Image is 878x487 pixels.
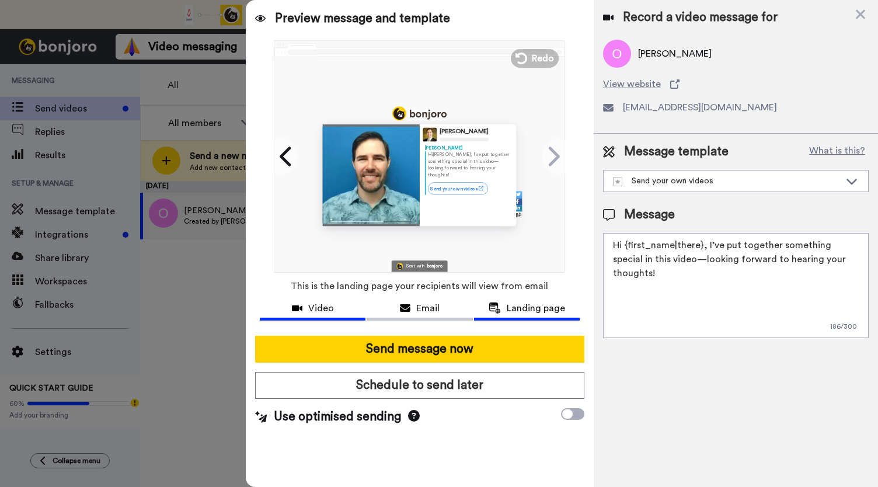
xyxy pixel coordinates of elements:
[427,264,443,268] div: bonjoro
[623,100,777,114] span: [EMAIL_ADDRESS][DOMAIN_NAME]
[806,143,869,161] button: What is this?
[397,263,403,269] img: Bonjoro Logo
[274,408,401,426] span: Use optimised sending
[255,336,584,363] button: Send message now
[425,144,511,151] div: [PERSON_NAME]
[624,143,729,161] span: Message template
[613,177,622,186] img: demo-template.svg
[507,301,565,315] span: Landing page
[407,264,426,268] div: Sent with
[323,214,420,225] img: player-controls-full.svg
[291,273,548,299] span: This is the landing page your recipients will view from email
[624,206,675,224] span: Message
[416,301,440,315] span: Email
[613,175,840,187] div: Send your own videos
[428,182,488,194] a: Send your own videos
[440,128,489,135] div: [PERSON_NAME]
[423,127,437,141] img: Profile Image
[308,301,334,315] span: Video
[603,233,869,338] textarea: Hi {first_name|there}, I’ve put together something special in this video—looking forward to heari...
[255,372,584,399] button: Schedule to send later
[392,106,447,120] img: logo_full.png
[428,151,511,178] p: Hi [PERSON_NAME] , I’ve put together something special in this video—looking forward to hearing y...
